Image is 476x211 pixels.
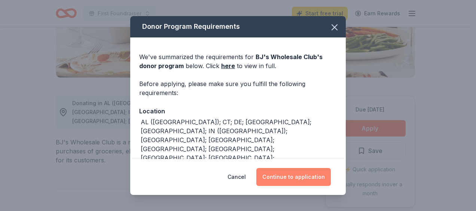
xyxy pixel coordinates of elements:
div: AL ([GEOGRAPHIC_DATA]); CT; DE; [GEOGRAPHIC_DATA]; [GEOGRAPHIC_DATA]; IN ([GEOGRAPHIC_DATA]); [GE... [141,117,337,198]
div: Before applying, please make sure you fulfill the following requirements: [139,79,337,97]
a: here [221,61,235,70]
div: Donor Program Requirements [130,16,346,37]
button: Continue to application [256,168,331,186]
div: Location [139,106,337,116]
div: We've summarized the requirements for below. Click to view in full. [139,52,337,70]
button: Cancel [228,168,246,186]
